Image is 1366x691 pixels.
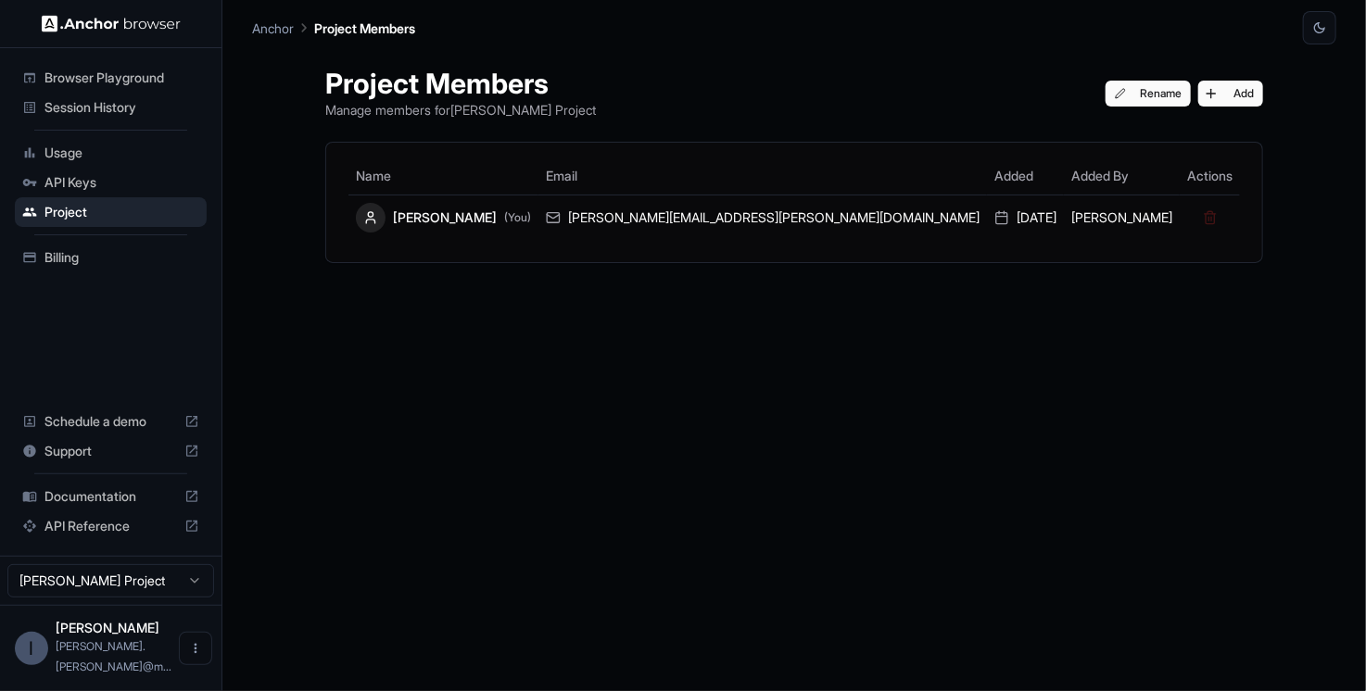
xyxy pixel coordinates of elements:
[325,100,596,119] p: Manage members for [PERSON_NAME] Project
[42,15,181,32] img: Anchor Logo
[44,517,177,535] span: API Reference
[504,210,531,225] span: (You)
[56,620,159,635] span: Ivan Sanchez
[987,157,1064,195] th: Added
[44,487,177,506] span: Documentation
[325,67,596,100] h1: Project Members
[994,208,1056,227] div: [DATE]
[348,157,538,195] th: Name
[15,407,207,436] div: Schedule a demo
[1106,81,1192,107] button: Rename
[356,203,531,232] div: [PERSON_NAME]
[15,632,48,665] div: I
[252,19,294,38] p: Anchor
[546,208,980,227] div: [PERSON_NAME][EMAIL_ADDRESS][PERSON_NAME][DOMAIN_NAME]
[44,203,199,221] span: Project
[15,197,207,227] div: Project
[1064,195,1180,240] td: [PERSON_NAME]
[1064,157,1180,195] th: Added By
[44,69,199,87] span: Browser Playground
[44,442,177,460] span: Support
[44,144,199,162] span: Usage
[15,511,207,541] div: API Reference
[15,482,207,511] div: Documentation
[44,98,199,117] span: Session History
[15,168,207,197] div: API Keys
[179,632,212,665] button: Open menu
[1180,157,1240,195] th: Actions
[15,138,207,168] div: Usage
[538,157,987,195] th: Email
[56,639,171,673] span: ivan.sanchez@medtrainer.com
[44,248,199,267] span: Billing
[44,412,177,431] span: Schedule a demo
[1198,81,1263,107] button: Add
[44,173,199,192] span: API Keys
[15,436,207,466] div: Support
[15,93,207,122] div: Session History
[15,243,207,272] div: Billing
[252,18,415,38] nav: breadcrumb
[314,19,415,38] p: Project Members
[15,63,207,93] div: Browser Playground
